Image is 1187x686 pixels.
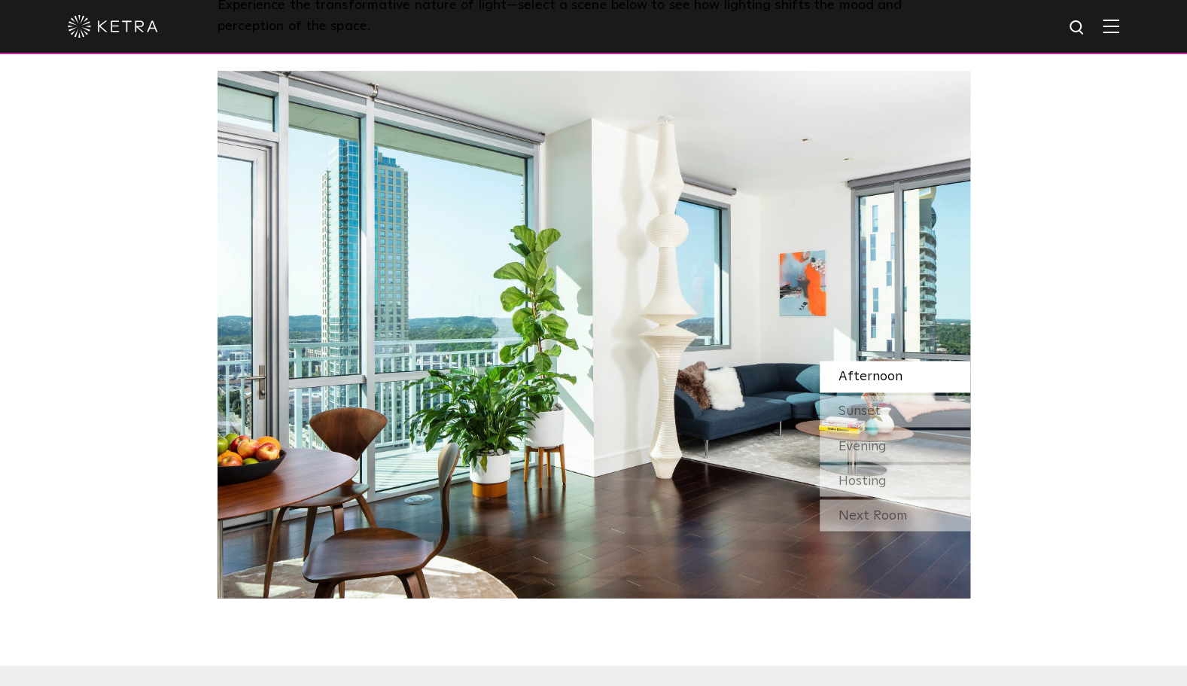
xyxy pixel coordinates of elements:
[820,499,970,531] div: Next Room
[839,404,881,418] span: Sunset
[839,370,902,383] span: Afternoon
[218,71,970,598] img: SS_HBD_LivingRoom_Desktop_01
[839,474,887,487] span: Hosting
[68,15,158,38] img: ketra-logo-2019-white
[1103,19,1119,33] img: Hamburger%20Nav.svg
[1068,19,1087,38] img: search icon
[839,439,887,453] span: Evening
